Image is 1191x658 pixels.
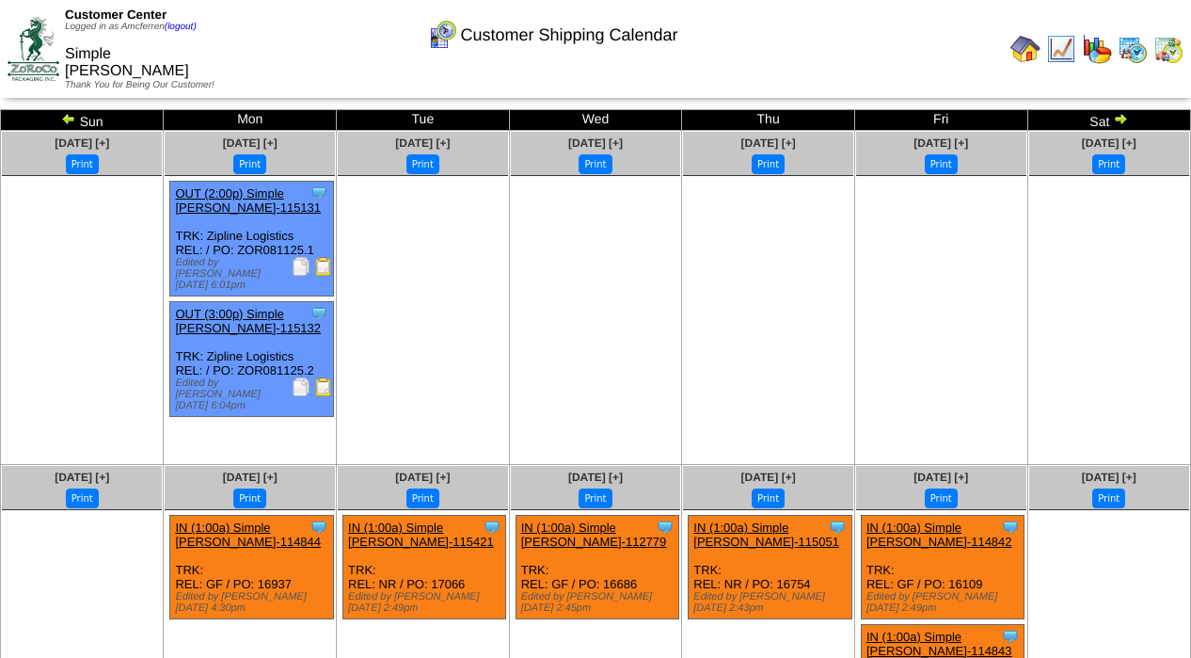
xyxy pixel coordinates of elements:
button: Print [66,489,99,508]
div: Edited by [PERSON_NAME] [DATE] 6:04pm [175,377,332,411]
img: arrowright.gif [1113,111,1128,126]
td: Sun [1,110,164,131]
img: arrowleft.gif [61,111,76,126]
a: IN (1:00a) Simple [PERSON_NAME]-114842 [866,521,1012,549]
button: Print [1092,489,1125,508]
td: Sat [1027,110,1190,131]
a: [DATE] [+] [395,471,450,484]
a: [DATE] [+] [1082,471,1136,484]
img: Tooltip [310,304,328,323]
button: Print [579,154,611,174]
img: Bill of Lading [314,257,333,276]
div: TRK: REL: GF / PO: 16109 [861,516,1024,619]
img: Tooltip [483,518,501,537]
img: ZoRoCo_Logo(Green%26Foil)%20jpg.webp [8,17,59,80]
img: Tooltip [828,518,847,537]
div: Edited by [PERSON_NAME] [DATE] 4:30pm [175,591,332,614]
button: Print [925,154,958,174]
a: [DATE] [+] [223,471,278,484]
a: [DATE] [+] [913,136,968,150]
a: [DATE] [+] [741,471,796,484]
button: Print [1092,154,1125,174]
div: Edited by [PERSON_NAME] [DATE] 2:43pm [693,591,850,614]
div: TRK: REL: NR / PO: 16754 [689,516,851,619]
div: TRK: REL: GF / PO: 16937 [170,516,333,619]
td: Fri [854,110,1027,131]
div: TRK: REL: NR / PO: 17066 [343,516,506,619]
img: calendarcustomer.gif [427,20,457,50]
div: TRK: Zipline Logistics REL: / PO: ZOR081125.2 [170,302,333,417]
img: Bill of Lading [314,377,333,396]
a: [DATE] [+] [395,136,450,150]
div: Edited by [PERSON_NAME] [DATE] 2:45pm [521,591,678,614]
td: Thu [682,110,855,131]
td: Mon [164,110,337,131]
a: IN (1:00a) Simple [PERSON_NAME]-112779 [521,521,667,549]
button: Print [752,489,785,508]
img: Packing Slip [292,257,310,276]
div: TRK: Zipline Logistics REL: / PO: ZOR081125.1 [170,182,333,297]
div: Edited by [PERSON_NAME] [DATE] 2:49pm [866,591,1024,614]
a: IN (1:00a) Simple [PERSON_NAME]-114844 [175,521,321,549]
div: Edited by [PERSON_NAME] [DATE] 6:01pm [175,257,332,291]
div: TRK: REL: GF / PO: 16686 [516,516,678,619]
td: Tue [337,110,510,131]
span: Customer Shipping Calendar [460,25,677,45]
a: [DATE] [+] [568,136,623,150]
span: Simple [PERSON_NAME] [65,46,189,79]
a: IN (1:00a) Simple [PERSON_NAME]-115421 [348,521,494,549]
span: Logged in as Amcferren [65,22,197,32]
img: Tooltip [1001,627,1020,646]
div: Edited by [PERSON_NAME] [DATE] 2:49pm [348,591,505,614]
img: graph.gif [1082,34,1112,64]
img: calendarprod.gif [1118,34,1148,64]
a: OUT (2:00p) Simple [PERSON_NAME]-115131 [175,186,321,215]
a: [DATE] [+] [223,136,278,150]
img: line_graph.gif [1046,34,1076,64]
a: (logout) [165,22,197,32]
span: Thank You for Being Our Customer! [65,80,214,90]
a: [DATE] [+] [568,471,623,484]
button: Print [925,489,958,508]
a: [DATE] [+] [741,136,796,150]
img: home.gif [1010,34,1040,64]
button: Print [406,154,439,174]
img: Tooltip [310,184,328,202]
td: Wed [509,110,682,131]
a: IN (1:00a) Simple [PERSON_NAME]-115051 [693,521,839,549]
button: Print [752,154,785,174]
img: Tooltip [656,518,675,537]
button: Print [233,154,266,174]
a: IN (1:00a) Simple [PERSON_NAME]-114843 [866,630,1012,658]
a: OUT (3:00p) Simple [PERSON_NAME]-115132 [175,307,321,335]
img: Packing Slip [292,377,310,396]
button: Print [406,489,439,508]
a: [DATE] [+] [1082,136,1136,150]
button: Print [66,154,99,174]
span: Customer Center [65,8,167,22]
a: [DATE] [+] [55,136,109,150]
img: Tooltip [310,518,328,537]
img: calendarinout.gif [1153,34,1183,64]
button: Print [579,489,611,508]
img: Tooltip [1001,518,1020,537]
a: [DATE] [+] [55,471,109,484]
a: [DATE] [+] [913,471,968,484]
button: Print [233,489,266,508]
